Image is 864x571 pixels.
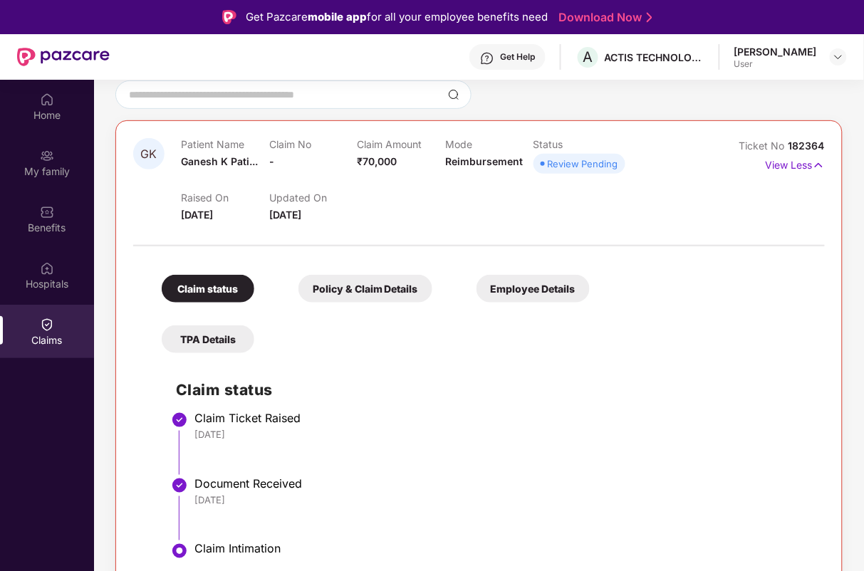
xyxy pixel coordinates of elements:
[222,10,236,24] img: Logo
[141,148,157,160] span: GK
[194,428,811,441] div: [DATE]
[40,261,54,276] img: svg+xml;base64,PHN2ZyBpZD0iSG9zcGl0YWxzIiB4bWxucz0iaHR0cDovL3d3dy53My5vcmcvMjAwMC9zdmciIHdpZHRoPS...
[647,10,652,25] img: Stroke
[181,209,213,221] span: [DATE]
[358,138,446,150] p: Claim Amount
[181,155,258,167] span: Ganesh K Pati...
[194,493,811,506] div: [DATE]
[833,51,844,63] img: svg+xml;base64,PHN2ZyBpZD0iRHJvcGRvd24tMzJ4MzIiIHhtbG5zPSJodHRwOi8vd3d3LnczLm9yZy8yMDAwL3N2ZyIgd2...
[269,155,274,167] span: -
[788,140,825,152] span: 182364
[269,138,358,150] p: Claim No
[269,209,301,221] span: [DATE]
[40,149,54,163] img: svg+xml;base64,PHN2ZyB3aWR0aD0iMjAiIGhlaWdodD0iMjAiIHZpZXdCb3g9IjAgMCAyMCAyMCIgZmlsbD0ibm9uZSIgeG...
[171,543,188,560] img: svg+xml;base64,PHN2ZyBpZD0iU3RlcC1BY3RpdmUtMzJ4MzIiIHhtbG5zPSJodHRwOi8vd3d3LnczLm9yZy8yMDAwL3N2Zy...
[171,412,188,429] img: svg+xml;base64,PHN2ZyBpZD0iU3RlcC1Eb25lLTMyeDMyIiB4bWxucz0iaHR0cDovL3d3dy53My5vcmcvMjAwMC9zdmciIH...
[181,138,269,150] p: Patient Name
[477,275,590,303] div: Employee Details
[246,9,548,26] div: Get Pazcare for all your employee benefits need
[194,476,811,491] div: Document Received
[194,411,811,425] div: Claim Ticket Raised
[559,10,648,25] a: Download Now
[534,138,622,150] p: Status
[40,93,54,107] img: svg+xml;base64,PHN2ZyBpZD0iSG9tZSIgeG1sbnM9Imh0dHA6Ly93d3cudzMub3JnLzIwMDAvc3ZnIiB3aWR0aD0iMjAiIG...
[298,275,432,303] div: Policy & Claim Details
[813,157,825,173] img: svg+xml;base64,PHN2ZyB4bWxucz0iaHR0cDovL3d3dy53My5vcmcvMjAwMC9zdmciIHdpZHRoPSIxNyIgaGVpZ2h0PSIxNy...
[40,318,54,332] img: svg+xml;base64,PHN2ZyBpZD0iQ2xhaW0iIHhtbG5zPSJodHRwOi8vd3d3LnczLm9yZy8yMDAwL3N2ZyIgd2lkdGg9IjIwIi...
[448,89,459,100] img: svg+xml;base64,PHN2ZyBpZD0iU2VhcmNoLTMyeDMyIiB4bWxucz0iaHR0cDovL3d3dy53My5vcmcvMjAwMC9zdmciIHdpZH...
[445,155,523,167] span: Reimbursement
[548,157,618,171] div: Review Pending
[162,325,254,353] div: TPA Details
[500,51,535,63] div: Get Help
[734,58,817,70] div: User
[176,378,811,402] h2: Claim status
[583,48,593,66] span: A
[162,275,254,303] div: Claim status
[181,192,269,204] p: Raised On
[308,10,368,23] strong: mobile app
[605,51,704,64] div: ACTIS TECHNOLOGIES PRIVATE LIMITED
[269,192,358,204] p: Updated On
[171,477,188,494] img: svg+xml;base64,PHN2ZyBpZD0iU3RlcC1Eb25lLTMyeDMyIiB4bWxucz0iaHR0cDovL3d3dy53My5vcmcvMjAwMC9zdmciIH...
[194,542,811,556] div: Claim Intimation
[445,138,534,150] p: Mode
[734,45,817,58] div: [PERSON_NAME]
[739,140,788,152] span: Ticket No
[40,205,54,219] img: svg+xml;base64,PHN2ZyBpZD0iQmVuZWZpdHMiIHhtbG5zPSJodHRwOi8vd3d3LnczLm9yZy8yMDAwL3N2ZyIgd2lkdGg9Ij...
[766,154,825,173] p: View Less
[480,51,494,66] img: svg+xml;base64,PHN2ZyBpZD0iSGVscC0zMngzMiIgeG1sbnM9Imh0dHA6Ly93d3cudzMub3JnLzIwMDAvc3ZnIiB3aWR0aD...
[17,48,110,66] img: New Pazcare Logo
[358,155,397,167] span: ₹70,000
